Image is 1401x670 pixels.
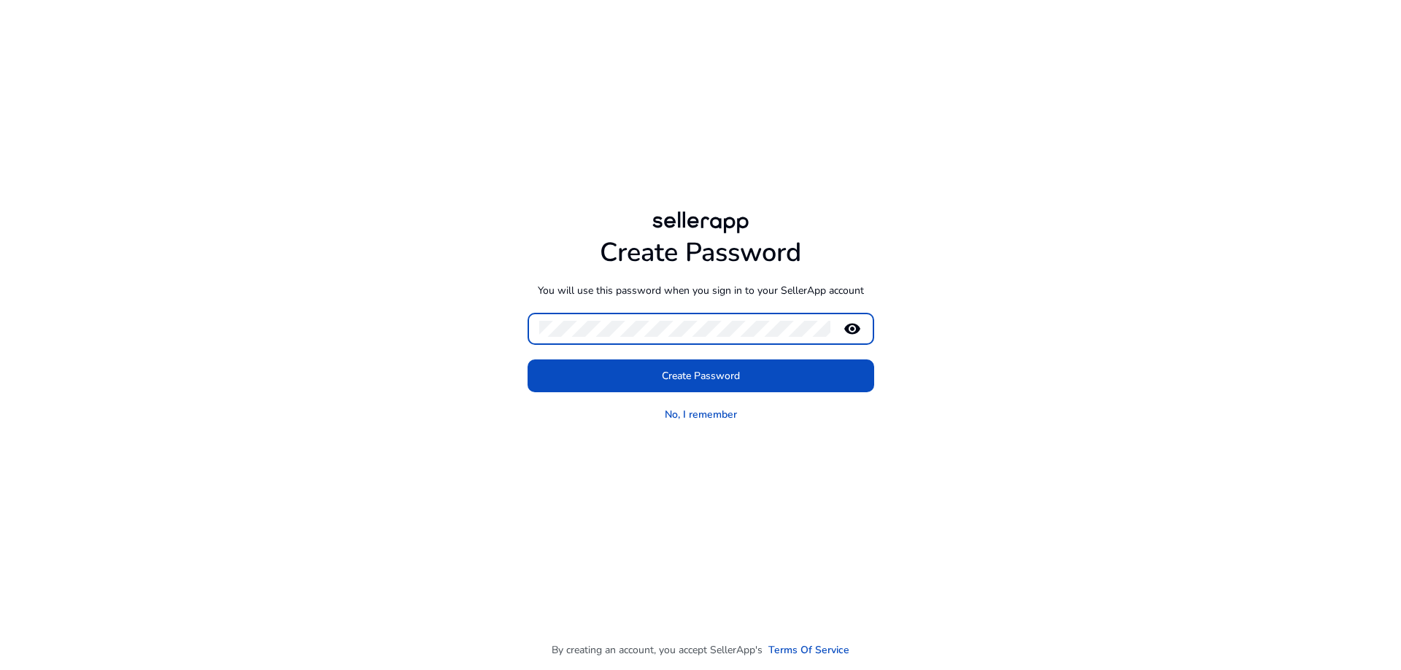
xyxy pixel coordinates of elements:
button: Create Password [528,359,874,392]
a: No, I remember [665,407,737,422]
h1: Create Password [528,237,874,268]
span: Create Password [662,368,740,383]
a: Terms Of Service [768,642,849,658]
p: You will use this password when you sign in to your SellerApp account [528,283,874,298]
mat-icon: remove_red_eye [835,320,870,338]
